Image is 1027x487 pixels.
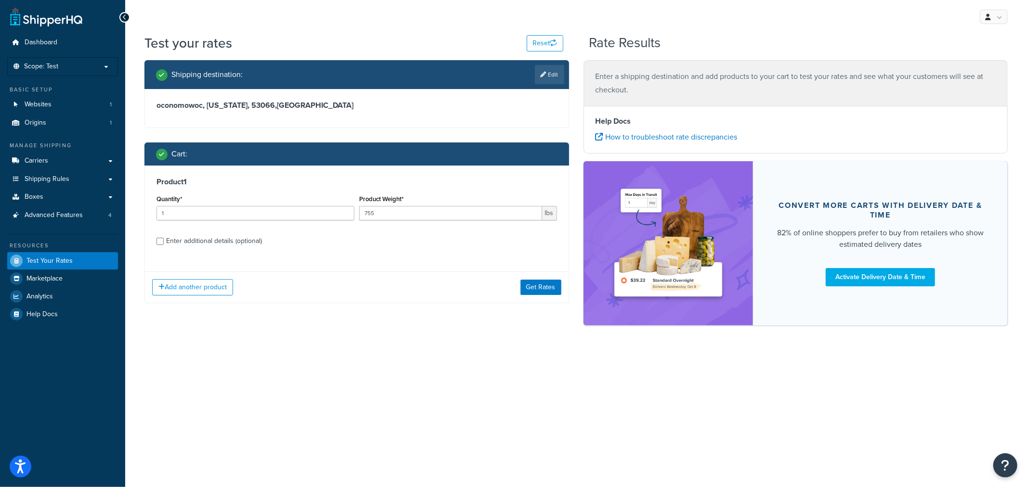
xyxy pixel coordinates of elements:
[144,34,232,52] h1: Test your rates
[152,279,233,295] button: Add another product
[25,175,69,183] span: Shipping Rules
[156,177,557,187] h3: Product 1
[7,86,118,94] div: Basic Setup
[359,206,542,220] input: 0.00
[7,306,118,323] a: Help Docs
[166,234,262,248] div: Enter additional details (optional)
[25,157,48,165] span: Carriers
[7,188,118,206] a: Boxes
[25,119,46,127] span: Origins
[25,101,52,109] span: Websites
[26,293,53,301] span: Analytics
[776,227,985,250] div: 82% of online shoppers prefer to buy from retailers who show estimated delivery dates
[7,141,118,150] div: Manage Shipping
[7,206,118,224] a: Advanced Features4
[26,310,58,319] span: Help Docs
[156,101,557,110] h3: oconomowoc, [US_STATE], 53066 , [GEOGRAPHIC_DATA]
[26,257,73,265] span: Test Your Rates
[7,270,118,287] a: Marketplace
[156,206,354,220] input: 0.0
[25,193,43,201] span: Boxes
[7,252,118,269] a: Test Your Rates
[596,115,996,127] h4: Help Docs
[110,101,112,109] span: 1
[7,206,118,224] li: Advanced Features
[171,70,243,79] h2: Shipping destination :
[25,211,83,219] span: Advanced Features
[596,131,738,142] a: How to troubleshoot rate discrepancies
[993,453,1017,477] button: Open Resource Center
[520,280,561,295] button: Get Rates
[826,268,935,286] a: Activate Delivery Date & Time
[589,36,661,51] h2: Rate Results
[7,242,118,250] div: Resources
[359,195,403,203] label: Product Weight*
[7,114,118,132] a: Origins1
[156,238,164,245] input: Enter additional details (optional)
[776,201,985,220] div: Convert more carts with delivery date & time
[7,96,118,114] a: Websites1
[542,206,557,220] span: lbs
[7,34,118,51] a: Dashboard
[24,63,58,71] span: Scope: Test
[7,152,118,170] a: Carriers
[7,96,118,114] li: Websites
[171,150,187,158] h2: Cart :
[7,288,118,305] a: Analytics
[156,195,182,203] label: Quantity*
[608,176,728,311] img: feature-image-ddt-36eae7f7280da8017bfb280eaccd9c446f90b1fe08728e4019434db127062ab4.png
[25,38,57,47] span: Dashboard
[7,114,118,132] li: Origins
[110,119,112,127] span: 1
[26,275,63,283] span: Marketplace
[108,211,112,219] span: 4
[596,70,996,97] p: Enter a shipping destination and add products to your cart to test your rates and see what your c...
[7,170,118,188] a: Shipping Rules
[527,35,563,51] button: Reset
[535,65,564,84] a: Edit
